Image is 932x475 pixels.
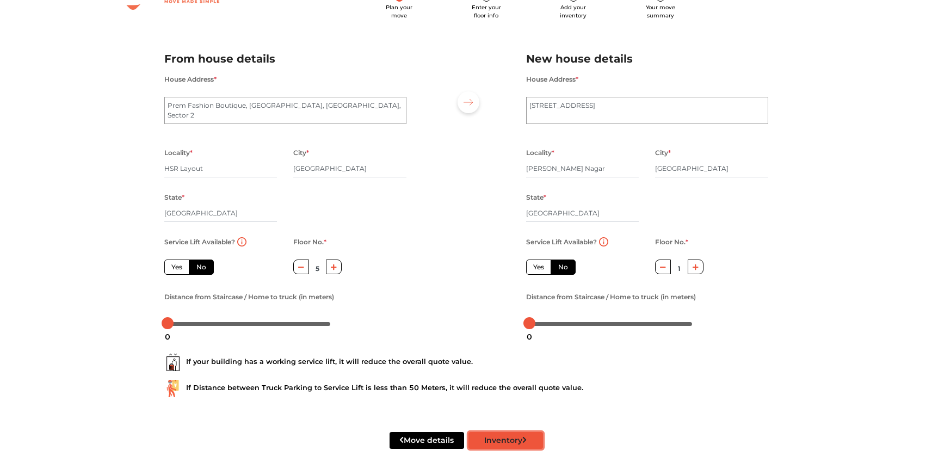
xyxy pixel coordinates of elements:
div: If Distance between Truck Parking to Service Lift is less than 50 Meters, it will reduce the over... [164,380,768,397]
label: City [293,146,309,160]
img: ... [164,354,182,371]
span: Add your inventory [560,4,587,19]
label: City [655,146,671,160]
div: 0 [161,328,175,346]
h2: New house details [526,50,768,68]
h2: From house details [164,50,406,68]
label: No [551,260,576,275]
div: 0 [522,328,536,346]
label: Service Lift Available? [526,235,597,249]
label: Service Lift Available? [164,235,235,249]
label: House Address [164,72,217,87]
label: Yes [164,260,189,275]
label: State [164,190,184,205]
span: Your move summary [646,4,675,19]
label: Yes [526,260,551,275]
img: ... [164,380,182,397]
div: If your building has a working service lift, it will reduce the overall quote value. [164,354,768,371]
label: House Address [526,72,578,87]
textarea: Prem Fashion Boutique, [GEOGRAPHIC_DATA], [GEOGRAPHIC_DATA], Sector 2 [164,97,406,124]
span: Plan your move [386,4,412,19]
label: Floor No. [293,235,326,249]
textarea: [STREET_ADDRESS] [526,97,768,124]
label: Locality [526,146,554,160]
label: Locality [164,146,193,160]
button: Move details [390,432,464,449]
label: State [526,190,546,205]
span: Enter your floor info [472,4,501,19]
label: Distance from Staircase / Home to truck (in meters) [164,290,334,304]
label: Floor No. [655,235,688,249]
button: Inventory [468,432,543,449]
label: Distance from Staircase / Home to truck (in meters) [526,290,696,304]
label: No [189,260,214,275]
